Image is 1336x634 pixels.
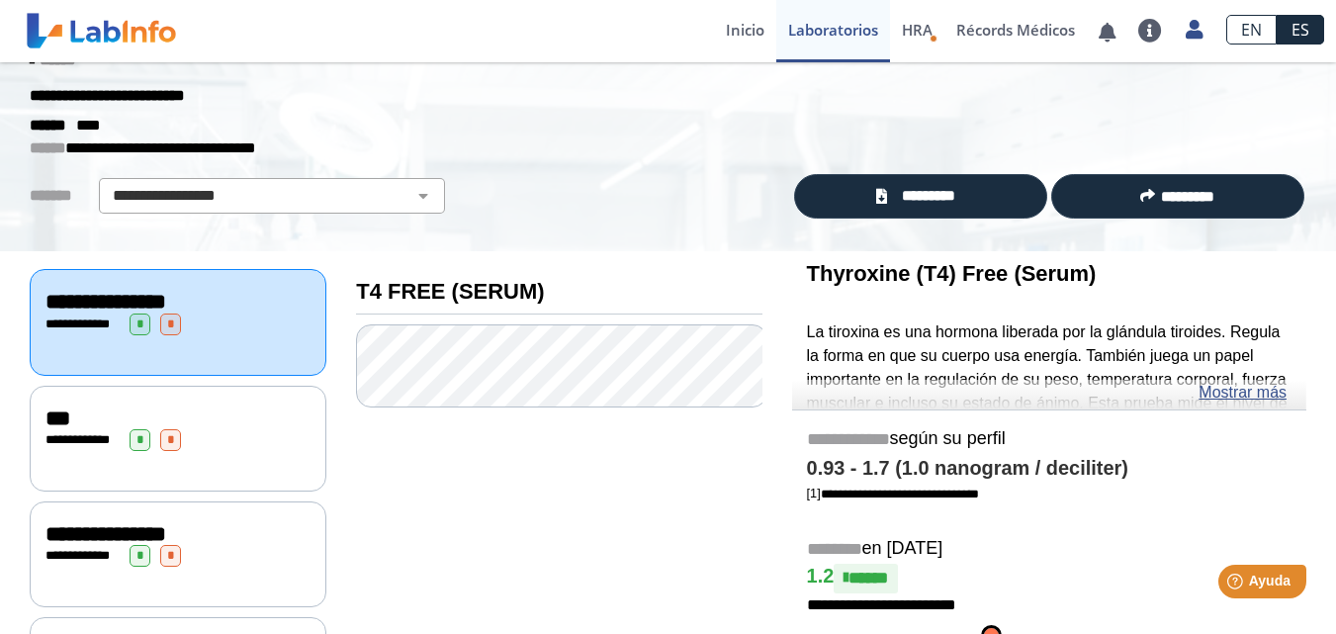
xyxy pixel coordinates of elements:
[807,564,1291,593] h4: 1.2
[807,538,1291,561] h5: en [DATE]
[1160,557,1314,612] iframe: Help widget launcher
[807,428,1291,451] h5: según su perfil
[1277,15,1324,45] a: ES
[807,457,1291,481] h4: 0.93 - 1.7 (1.0 nanogram / deciliter)
[807,261,1097,286] b: Thyroxine (T4) Free (Serum)
[1226,15,1277,45] a: EN
[1199,381,1287,405] a: Mostrar más
[356,279,544,304] b: T4 FREE (SERUM)
[807,320,1291,463] p: La tiroxina es una hormona liberada por la glándula tiroides. Regula la forma en que su cuerpo us...
[807,486,979,500] a: [1]
[902,20,933,40] span: HRA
